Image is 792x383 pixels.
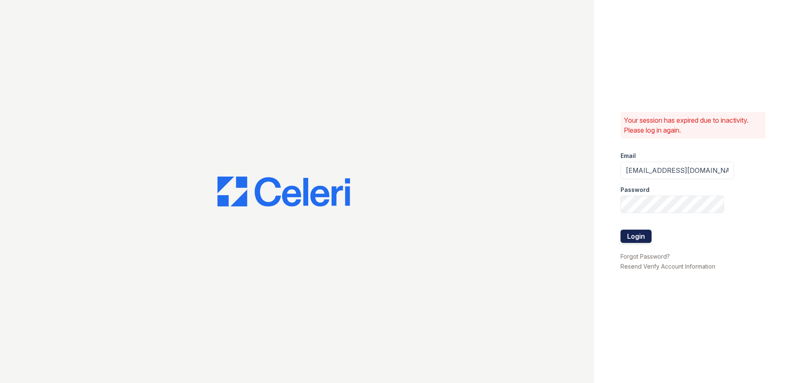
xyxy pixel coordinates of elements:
[624,115,762,135] p: Your session has expired due to inactivity. Please log in again.
[621,263,715,270] a: Resend Verify Account Information
[621,152,636,160] label: Email
[217,177,350,206] img: CE_Logo_Blue-a8612792a0a2168367f1c8372b55b34899dd931a85d93a1a3d3e32e68fde9ad4.png
[621,186,650,194] label: Password
[621,253,670,260] a: Forgot Password?
[621,230,652,243] button: Login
